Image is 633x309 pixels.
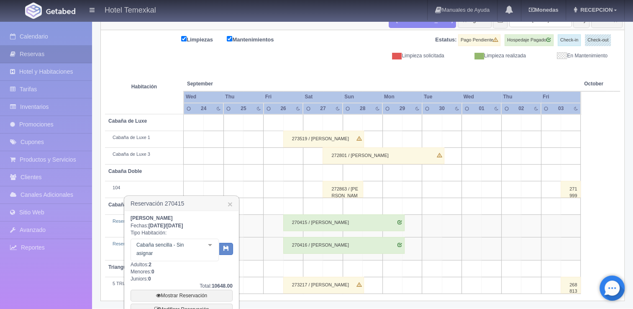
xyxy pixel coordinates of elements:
[323,147,444,164] div: 272801 / [PERSON_NAME]
[134,241,202,257] span: Cabaña sencilla - Sin asignar
[197,105,209,112] div: 24
[108,168,142,174] b: Cabaña Doble
[435,36,456,44] label: Estatus:
[283,131,364,147] div: 273519 / [PERSON_NAME]
[323,181,363,198] div: 272863 / [PERSON_NAME]
[187,80,260,88] span: September
[131,283,233,290] div: Total:
[148,276,151,282] b: 0
[227,36,232,41] input: Mantenimientos
[108,264,133,270] b: Triangular
[264,91,303,103] th: Fri
[167,223,183,229] span: [DATE]
[532,52,614,59] div: En Mantenimiento
[451,52,532,59] div: Limpieza realizada
[125,196,238,211] h3: Reservación 270415
[108,118,147,124] b: Cabaña de Luxe
[131,84,157,90] strong: Habitación
[476,105,487,112] div: 01
[303,91,343,103] th: Sat
[113,219,148,224] a: Reserva: 270415
[227,34,286,44] label: Mantenimientos
[356,105,368,112] div: 28
[181,36,187,41] input: Limpiezas
[317,105,329,112] div: 27
[151,269,154,275] b: 0
[238,105,249,112] div: 25
[131,290,233,301] a: Mostrar Reservación
[228,200,233,209] a: ×
[541,91,581,103] th: Fri
[558,34,581,46] label: Check-in
[277,105,289,112] div: 26
[108,281,180,287] div: 5 TRIANGULAR
[561,277,581,294] div: 268813 / [PERSON_NAME] [PERSON_NAME]
[108,185,180,191] div: 104
[382,91,422,103] th: Mon
[436,105,448,112] div: 30
[283,214,405,231] div: 270415 / [PERSON_NAME]
[149,223,165,229] span: [DATE]
[578,7,612,13] span: RECEPCION
[505,34,554,46] label: Hospedaje Pagado
[184,91,223,103] th: Wed
[25,3,42,19] img: Getabed
[343,91,382,103] th: Sun
[181,34,226,44] label: Limpiezas
[458,34,500,46] label: Pago Pendiente
[422,91,462,103] th: Tue
[561,181,581,198] div: 271999 / [PERSON_NAME]
[149,262,151,268] b: 2
[396,105,408,112] div: 29
[46,8,75,14] img: Getabed
[149,223,183,229] b: /
[283,237,405,254] div: 270416 / [PERSON_NAME]
[108,202,146,208] b: Cabaña sencilla
[584,80,603,88] span: October
[131,215,173,221] b: [PERSON_NAME]
[585,34,611,46] label: Check-out
[113,241,148,246] a: Reserva: 270416
[105,4,156,15] h4: Hotel Temexkal
[212,283,233,289] b: 10648.00
[501,91,541,103] th: Thu
[108,151,180,158] div: Cabaña de Luxe 3
[515,105,527,112] div: 02
[462,91,502,103] th: Wed
[223,91,263,103] th: Thu
[369,52,451,59] div: Limpieza solicitada
[529,7,558,13] b: Monedas
[555,105,566,112] div: 03
[283,277,364,294] div: 273217 / [PERSON_NAME]
[108,134,180,141] div: Cabaña de Luxe 1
